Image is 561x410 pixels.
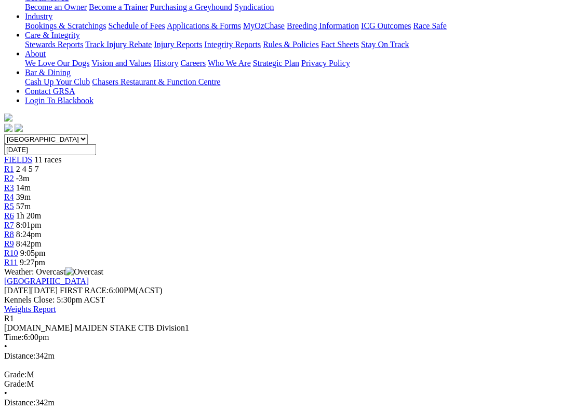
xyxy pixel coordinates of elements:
[4,267,103,276] span: Weather: Overcast
[25,3,557,12] div: Get Involved
[4,249,18,257] a: R10
[253,59,299,67] a: Strategic Plan
[361,21,411,30] a: ICG Outcomes
[167,21,241,30] a: Applications & Forms
[91,59,151,67] a: Vision and Values
[16,230,42,239] span: 8:24pm
[287,21,359,30] a: Breeding Information
[25,3,87,11] a: Become an Owner
[20,258,45,267] span: 9:27pm
[234,3,274,11] a: Syndication
[4,370,27,379] span: Grade:
[20,249,46,257] span: 9:05pm
[25,12,52,21] a: Industry
[4,258,18,267] a: R11
[4,202,14,211] a: R5
[16,183,31,192] span: 14m
[92,77,220,86] a: Chasers Restaurant & Function Centre
[4,174,14,183] a: R2
[34,155,61,164] span: 11 races
[25,31,80,39] a: Care & Integrity
[4,351,35,360] span: Distance:
[4,323,557,333] div: [DOMAIN_NAME] MAIDEN STAKE CTB Division1
[243,21,285,30] a: MyOzChase
[4,351,557,361] div: 342m
[16,193,31,201] span: 39m
[16,239,42,248] span: 8:42pm
[25,59,557,68] div: About
[4,295,557,305] div: Kennels Close: 5:30pm ACST
[4,155,32,164] a: FIELDS
[413,21,446,30] a: Race Safe
[4,305,56,313] a: Weights Report
[25,21,106,30] a: Bookings & Scratchings
[4,221,14,229] a: R7
[60,286,163,295] span: 6:00PM(ACST)
[4,389,7,398] span: •
[4,286,31,295] span: [DATE]
[16,174,30,183] span: -3m
[89,3,148,11] a: Become a Trainer
[4,333,24,341] span: Time:
[4,398,35,407] span: Distance:
[25,40,557,49] div: Care & Integrity
[4,379,557,389] div: M
[4,124,12,132] img: facebook.svg
[25,96,94,105] a: Login To Blackbook
[25,21,557,31] div: Industry
[65,267,103,277] img: Overcast
[25,68,71,77] a: Bar & Dining
[25,87,75,95] a: Contact GRSA
[180,59,206,67] a: Careers
[4,370,557,379] div: M
[16,211,41,220] span: 1h 20m
[150,3,232,11] a: Purchasing a Greyhound
[4,379,27,388] span: Grade:
[4,314,14,323] span: R1
[4,114,12,122] img: logo-grsa-white.png
[60,286,109,295] span: FIRST RACE:
[4,277,89,285] a: [GEOGRAPHIC_DATA]
[25,77,90,86] a: Cash Up Your Club
[25,77,557,87] div: Bar & Dining
[301,59,350,67] a: Privacy Policy
[85,40,152,49] a: Track Injury Rebate
[4,230,14,239] a: R8
[4,286,58,295] span: [DATE]
[108,21,165,30] a: Schedule of Fees
[4,398,557,407] div: 342m
[4,165,14,173] a: R1
[4,144,96,155] input: Select date
[208,59,251,67] a: Who We Are
[25,40,83,49] a: Stewards Reports
[153,59,178,67] a: History
[4,239,14,248] a: R9
[4,183,14,192] a: R3
[204,40,261,49] a: Integrity Reports
[4,333,557,342] div: 6:00pm
[361,40,409,49] a: Stay On Track
[154,40,202,49] a: Injury Reports
[25,59,89,67] a: We Love Our Dogs
[16,202,31,211] span: 57m
[16,165,39,173] span: 2 4 5 7
[4,211,14,220] a: R6
[15,124,23,132] img: twitter.svg
[16,221,42,229] span: 8:01pm
[4,193,14,201] a: R4
[25,49,46,58] a: About
[4,342,7,351] span: •
[321,40,359,49] a: Fact Sheets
